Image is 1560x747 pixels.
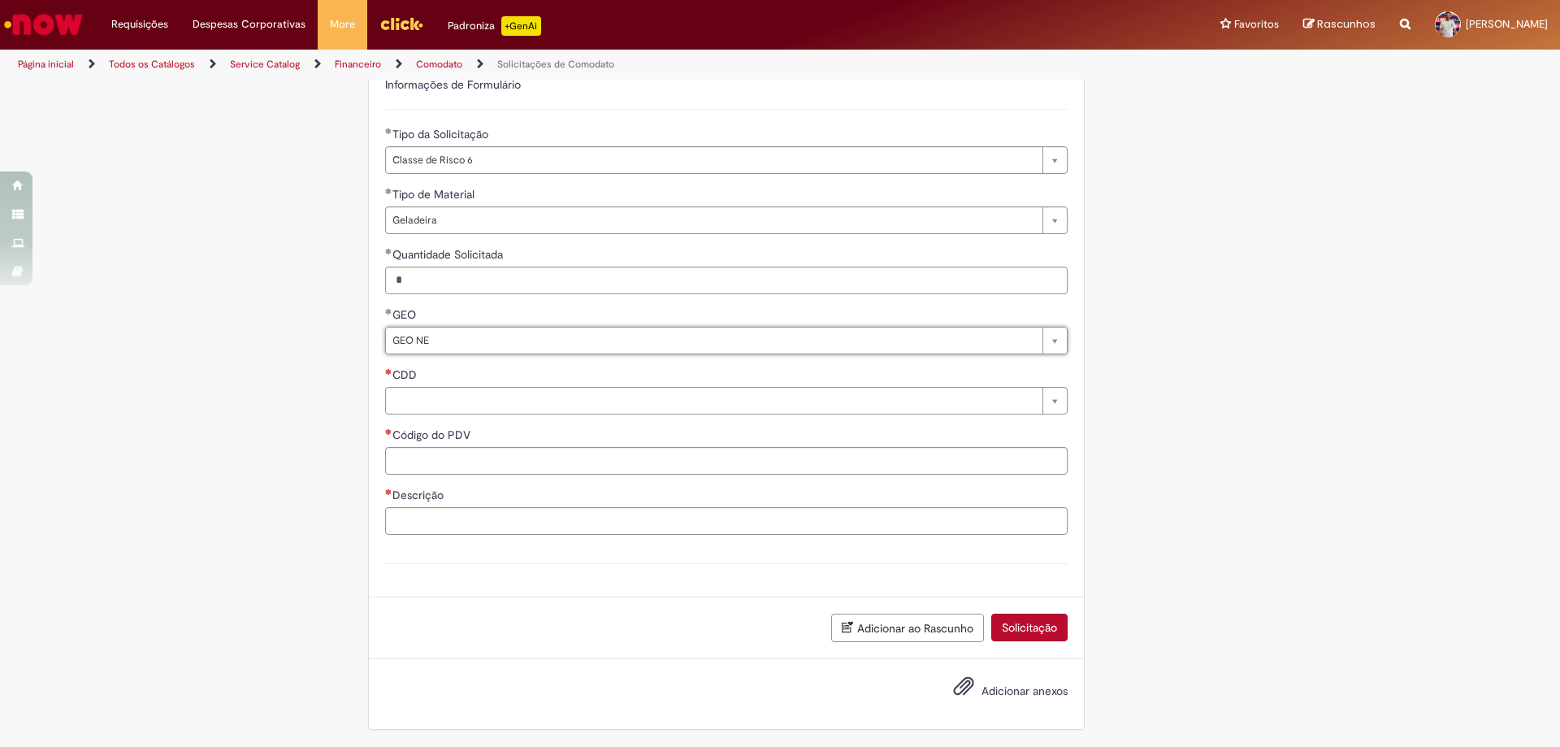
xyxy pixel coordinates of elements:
span: Necessários - CDD [392,367,420,382]
span: Adicionar anexos [981,684,1068,698]
span: Despesas Corporativas [193,16,305,33]
div: Padroniza [448,16,541,36]
span: Necessários [385,368,392,375]
ul: Trilhas de página [12,50,1028,80]
button: Adicionar anexos [949,671,978,709]
span: Classe de Risco 6 [392,147,1034,173]
span: More [330,16,355,33]
span: Tipo da Solicitação [392,127,492,141]
span: Descrição [392,488,447,502]
input: Quantidade Solicitada [385,267,1068,294]
span: Requisições [111,16,168,33]
p: +GenAi [501,16,541,36]
span: Necessários [385,428,392,435]
a: Financeiro [335,58,381,71]
span: Obrigatório Preenchido [385,128,392,134]
button: Adicionar ao Rascunho [831,614,984,642]
a: Limpar campo CDD [385,387,1068,415]
a: Comodato [416,58,462,71]
button: Solicitação [991,614,1068,641]
span: Obrigatório Preenchido [385,248,392,254]
span: Obrigatório Preenchido [385,188,392,194]
a: Página inicial [18,58,74,71]
a: Rascunhos [1303,17,1376,33]
span: Código do PDV [392,428,474,442]
span: Quantidade Solicitada [392,247,506,262]
label: Informações de Formulário [385,77,521,92]
img: ServiceNow [2,8,85,41]
img: click_logo_yellow_360x200.png [379,11,423,36]
span: [PERSON_NAME] [1466,17,1548,31]
a: Todos os Catálogos [109,58,195,71]
input: Código do PDV [385,447,1068,475]
span: GEO [392,307,419,322]
span: GEO NE [392,328,1034,354]
a: Service Catalog [230,58,300,71]
span: Necessários [385,489,392,495]
span: Rascunhos [1317,16,1376,32]
span: Tipo de Material [392,187,478,202]
span: Obrigatório Preenchido [385,308,392,315]
span: Geladeira [392,207,1034,233]
span: Favoritos [1234,16,1279,33]
a: Solicitações de Comodato [497,58,614,71]
input: Descrição [385,507,1068,535]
